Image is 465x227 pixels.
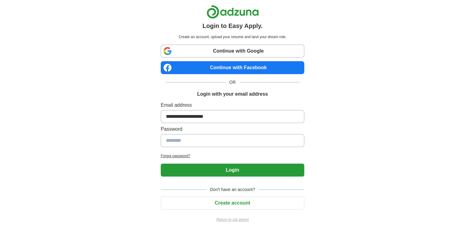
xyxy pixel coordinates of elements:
img: Adzuna logo [207,5,259,19]
h1: Login to Easy Apply. [203,21,263,30]
a: Create account [161,200,304,205]
a: Continue with Google [161,45,304,58]
p: Create an account, upload your resume and land your dream role. [162,34,303,40]
a: Forgot password? [161,153,304,159]
h1: Login with your email address [197,90,268,98]
button: Create account [161,197,304,209]
label: Password [161,125,304,133]
a: Continue with Facebook [161,61,304,74]
span: OR [226,79,239,86]
label: Email address [161,102,304,109]
button: Login [161,164,304,177]
span: Don't have an account? [206,186,259,193]
a: Return to job advert [161,217,304,222]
